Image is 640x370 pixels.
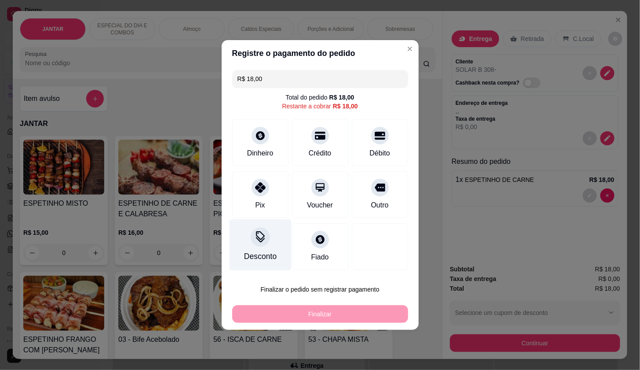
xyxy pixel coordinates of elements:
[222,40,419,67] header: Registre o pagamento do pedido
[282,102,358,111] div: Restante a cobrar
[255,200,265,211] div: Pix
[369,148,390,159] div: Débito
[333,102,358,111] div: R$ 18,00
[311,252,329,263] div: Fiado
[403,42,417,56] button: Close
[247,148,274,159] div: Dinheiro
[329,93,355,102] div: R$ 18,00
[307,200,333,211] div: Voucher
[286,93,355,102] div: Total do pedido
[244,251,276,262] div: Desconto
[238,70,403,88] input: Ex.: hambúrguer de cordeiro
[371,200,388,211] div: Outro
[309,148,332,159] div: Crédito
[232,281,408,298] button: Finalizar o pedido sem registrar pagamento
